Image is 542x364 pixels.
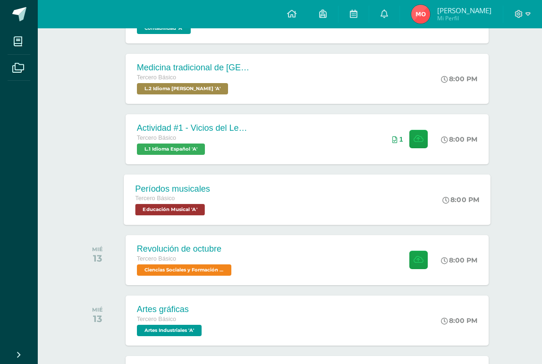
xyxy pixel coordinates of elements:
span: Ciencias Sociales y Formación Ciudadana 'A' [137,264,231,276]
span: Tercero Básico [137,255,176,262]
div: Actividad #1 - Vicios del LenguaJe [137,123,250,133]
div: 8:00 PM [441,135,477,144]
div: MIÉ [92,306,103,313]
span: [PERSON_NAME] [437,6,491,15]
img: 9ba5ae94d50b03aee2baba480b20fa62.png [411,5,430,24]
div: 8:00 PM [441,75,477,83]
span: Contabilidad 'A' [137,23,191,34]
span: Tercero Básico [137,316,176,322]
div: Medicina tradicional de [GEOGRAPHIC_DATA] [137,63,250,73]
span: Tercero Básico [137,135,176,141]
div: 13 [92,253,103,264]
div: Archivos entregados [392,135,403,143]
span: Artes Industriales 'A' [137,325,202,336]
div: Artes gráficas [137,305,204,314]
span: Educación Musical 'A' [135,204,204,215]
span: L.1 Idioma Español 'A' [137,144,205,155]
span: 1 [399,135,403,143]
span: Tercero Básico [135,195,175,202]
div: 8:00 PM [442,195,479,204]
div: Revolución de octubre [137,244,234,254]
div: 13 [92,313,103,324]
div: 8:00 PM [441,316,477,325]
div: MIÉ [92,246,103,253]
span: Tercero Básico [137,74,176,81]
div: 8:00 PM [441,256,477,264]
span: Mi Perfil [437,14,491,22]
span: L.2 Idioma Maya Kaqchikel 'A' [137,83,228,94]
div: Períodos musicales [135,184,210,194]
